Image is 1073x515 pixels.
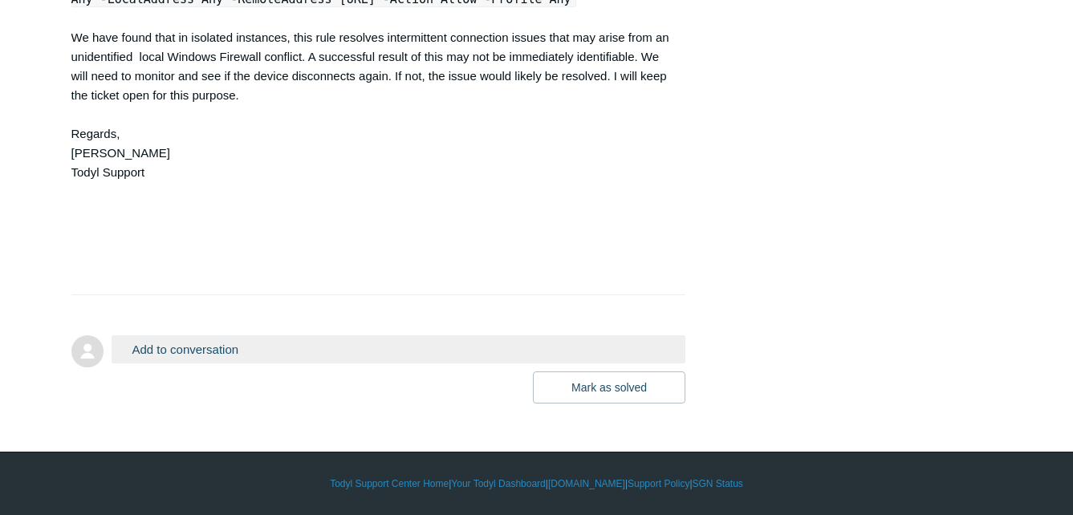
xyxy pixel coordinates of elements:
[330,476,449,491] a: Todyl Support Center Home
[548,476,625,491] a: [DOMAIN_NAME]
[533,371,685,403] button: Mark as solved
[112,335,686,363] button: Add to conversation
[71,476,1002,491] div: | | | |
[628,476,689,491] a: Support Policy
[451,476,545,491] a: Your Todyl Dashboard
[693,476,743,491] a: SGN Status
